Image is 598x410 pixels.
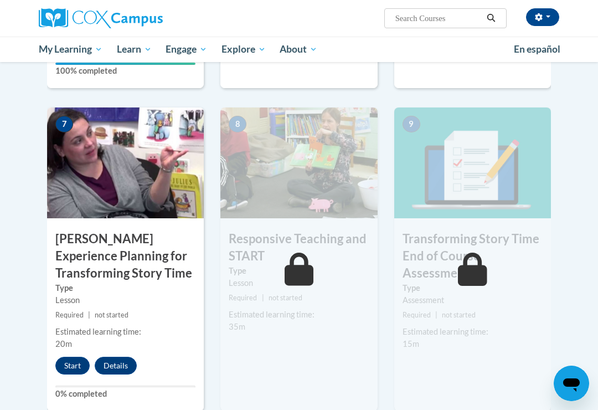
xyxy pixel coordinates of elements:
[554,366,589,401] iframe: Button to launch messaging window
[403,326,543,338] div: Estimated learning time:
[39,8,201,28] a: Cox Campus
[220,107,377,218] img: Course Image
[483,12,499,25] button: Search
[435,311,437,319] span: |
[269,294,302,302] span: not started
[158,37,214,62] a: Engage
[47,107,204,218] img: Course Image
[229,309,369,321] div: Estimated learning time:
[55,294,195,306] div: Lesson
[403,311,431,319] span: Required
[166,43,207,56] span: Engage
[214,37,273,62] a: Explore
[507,38,568,61] a: En español
[47,230,204,281] h3: [PERSON_NAME] Experience Planning for Transforming Story Time
[403,282,543,294] label: Type
[110,37,159,62] a: Learn
[39,8,163,28] img: Cox Campus
[30,37,568,62] div: Main menu
[403,116,420,132] span: 9
[55,339,72,348] span: 20m
[88,311,90,319] span: |
[394,107,551,218] img: Course Image
[55,357,90,375] button: Start
[55,63,195,65] div: Your progress
[526,8,559,26] button: Account Settings
[403,294,543,306] div: Assessment
[55,311,84,319] span: Required
[229,294,257,302] span: Required
[262,294,264,302] span: |
[55,388,195,400] label: 0% completed
[117,43,152,56] span: Learn
[221,43,266,56] span: Explore
[229,265,369,277] label: Type
[394,12,483,25] input: Search Courses
[39,43,102,56] span: My Learning
[403,339,419,348] span: 15m
[514,43,560,55] span: En español
[229,322,245,331] span: 35m
[273,37,325,62] a: About
[229,116,246,132] span: 8
[55,65,195,77] label: 100% completed
[55,326,195,338] div: Estimated learning time:
[394,230,551,281] h3: Transforming Story Time End of Course Assessment
[32,37,110,62] a: My Learning
[442,311,476,319] span: not started
[55,116,73,132] span: 7
[95,311,128,319] span: not started
[55,282,195,294] label: Type
[229,277,369,289] div: Lesson
[280,43,317,56] span: About
[95,357,137,375] button: Details
[220,230,377,265] h3: Responsive Teaching and START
